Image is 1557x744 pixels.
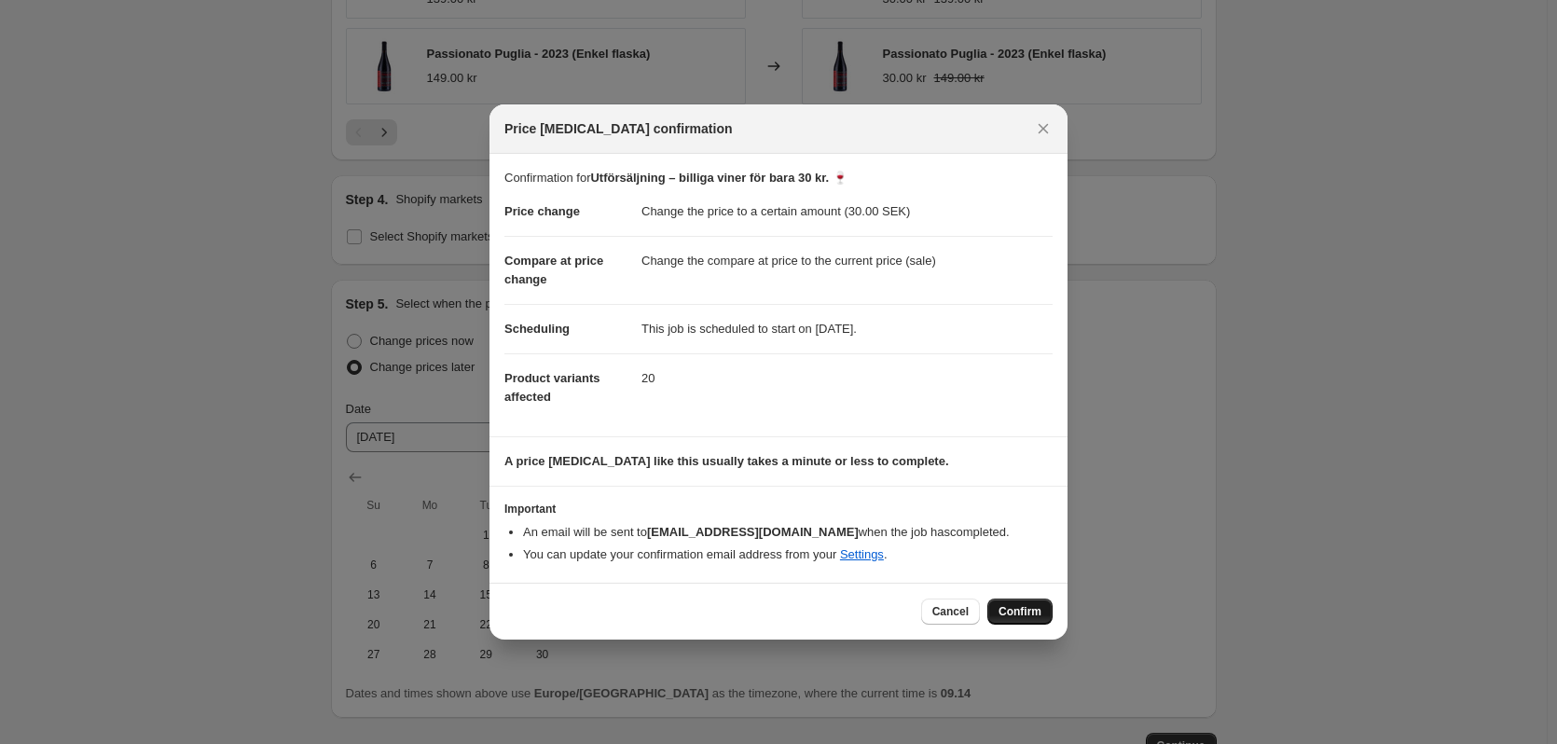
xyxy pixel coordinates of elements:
[504,371,600,404] span: Product variants affected
[641,304,1053,353] dd: This job is scheduled to start on [DATE].
[504,502,1053,517] h3: Important
[504,119,733,138] span: Price [MEDICAL_DATA] confirmation
[641,353,1053,403] dd: 20
[921,599,980,625] button: Cancel
[504,254,603,286] span: Compare at price change
[523,523,1053,542] li: An email will be sent to when the job has completed .
[1030,116,1056,142] button: Close
[932,604,969,619] span: Cancel
[590,171,847,185] b: Utförsäljning – billiga viner för bara 30 kr. 🍷
[987,599,1053,625] button: Confirm
[641,236,1053,285] dd: Change the compare at price to the current price (sale)
[840,547,884,561] a: Settings
[523,545,1053,564] li: You can update your confirmation email address from your .
[647,525,859,539] b: [EMAIL_ADDRESS][DOMAIN_NAME]
[504,169,1053,187] p: Confirmation for
[641,187,1053,236] dd: Change the price to a certain amount (30.00 SEK)
[999,604,1041,619] span: Confirm
[504,322,570,336] span: Scheduling
[504,204,580,218] span: Price change
[504,454,949,468] b: A price [MEDICAL_DATA] like this usually takes a minute or less to complete.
